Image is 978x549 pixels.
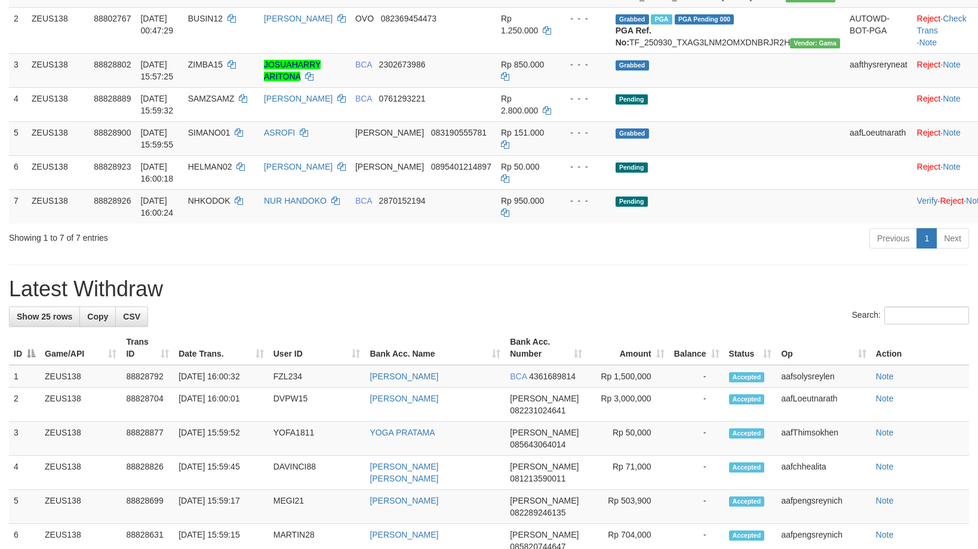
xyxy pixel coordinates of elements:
[355,162,424,171] span: [PERSON_NAME]
[669,365,724,388] td: -
[188,162,232,171] span: HELMAN02
[121,331,174,365] th: Trans ID: activate to sort column ascending
[431,128,487,137] span: Copy 083190555781 to clipboard
[510,496,579,505] span: [PERSON_NAME]
[370,372,438,381] a: [PERSON_NAME]
[669,490,724,524] td: -
[87,312,108,321] span: Copy
[529,372,576,381] span: Copy 4361689814 to clipboard
[370,428,435,437] a: YOGA PRATAMA
[876,530,894,539] a: Note
[917,128,941,137] a: Reject
[269,365,365,388] td: FZL234
[264,128,295,137] a: ASROFI
[9,365,40,388] td: 1
[174,365,269,388] td: [DATE] 16:00:32
[505,331,587,365] th: Bank Acc. Number: activate to sort column ascending
[587,490,669,524] td: Rp 503,900
[188,14,223,23] span: BUSIN12
[884,306,969,324] input: Search:
[174,331,269,365] th: Date Trans.: activate to sort column ascending
[587,456,669,490] td: Rp 71,000
[370,462,438,483] a: [PERSON_NAME] [PERSON_NAME]
[669,422,724,456] td: -
[17,312,72,321] span: Show 25 rows
[94,14,131,23] span: 88802767
[188,128,230,137] span: SIMANO01
[121,456,174,490] td: 88828826
[729,428,765,438] span: Accepted
[40,422,121,456] td: ZEUS138
[561,93,606,105] div: - - -
[94,196,131,206] span: 88828926
[936,228,969,249] a: Next
[776,331,871,365] th: Op: activate to sort column ascending
[675,14,734,24] span: PGA Pending
[121,490,174,524] td: 88828699
[587,422,669,456] td: Rp 50,000
[510,406,565,415] span: Copy 082231024641 to clipboard
[121,388,174,422] td: 88828704
[616,60,649,70] span: Grabbed
[510,372,527,381] span: BCA
[729,462,765,473] span: Accepted
[501,60,544,69] span: Rp 850.000
[264,196,327,206] a: NUR HANDOKO
[943,60,961,69] a: Note
[510,394,579,403] span: [PERSON_NAME]
[510,474,565,483] span: Copy 081213590011 to clipboard
[9,456,40,490] td: 4
[123,312,140,321] span: CSV
[943,162,961,171] a: Note
[40,388,121,422] td: ZEUS138
[355,60,372,69] span: BCA
[871,331,969,365] th: Action
[174,422,269,456] td: [DATE] 15:59:52
[379,94,426,103] span: Copy 0761293221 to clipboard
[379,60,426,69] span: Copy 2302673986 to clipboard
[776,365,871,388] td: aafsolysreylen
[616,162,648,173] span: Pending
[651,14,672,24] span: Marked by aafsreyleap
[917,228,937,249] a: 1
[917,162,941,171] a: Reject
[616,197,648,207] span: Pending
[561,127,606,139] div: - - -
[27,121,89,155] td: ZEUS138
[776,456,871,490] td: aafchhealita
[121,422,174,456] td: 88828877
[188,60,223,69] span: ZIMBA15
[140,162,173,183] span: [DATE] 16:00:18
[188,94,235,103] span: SAMZSAMZ
[776,388,871,422] td: aafLoeutnarath
[587,388,669,422] td: Rp 3,000,000
[845,7,912,53] td: AUTOWD-BOT-PGA
[269,388,365,422] td: DVPW15
[115,306,148,327] a: CSV
[510,440,565,449] span: Copy 085643064014 to clipboard
[140,14,173,35] span: [DATE] 00:47:29
[729,394,765,404] span: Accepted
[776,422,871,456] td: aafThimsokhen
[140,60,173,81] span: [DATE] 15:57:25
[121,365,174,388] td: 88828792
[355,14,374,23] span: OVO
[561,13,606,24] div: - - -
[9,155,27,189] td: 6
[188,196,230,206] span: NHKODOK
[501,196,544,206] span: Rp 950.000
[27,189,89,223] td: ZEUS138
[9,490,40,524] td: 5
[174,490,269,524] td: [DATE] 15:59:17
[379,196,426,206] span: Copy 2870152194 to clipboard
[174,456,269,490] td: [DATE] 15:59:45
[943,128,961,137] a: Note
[729,372,765,382] span: Accepted
[510,462,579,471] span: [PERSON_NAME]
[269,456,365,490] td: DAVINCI88
[27,87,89,121] td: ZEUS138
[876,496,894,505] a: Note
[269,331,365,365] th: User ID: activate to sort column ascending
[140,128,173,149] span: [DATE] 15:59:55
[365,331,505,365] th: Bank Acc. Name: activate to sort column ascending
